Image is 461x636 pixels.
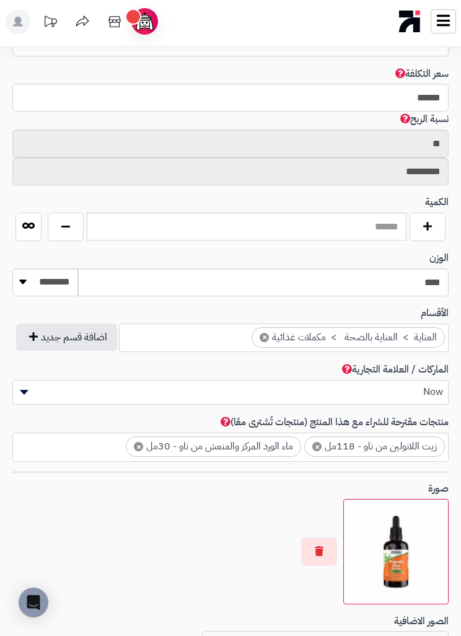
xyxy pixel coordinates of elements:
img: ai-face.png [134,11,156,32]
label: الأقسام [416,306,454,320]
button: اضافة قسم جديد [16,324,117,351]
label: صورة [423,482,454,496]
li: العناية > العناية بالصحة > مكملات غذائية [252,327,445,348]
span: نسبة الربح [398,112,449,126]
img: 1727171828-IMG_4743-100x100.jpeg [349,505,443,599]
span: سعر التكلفة [393,66,449,81]
img: logo-mobile.png [399,7,421,35]
li: ماء الورد المركز والمنعش من ناو - 30مل [126,436,301,457]
span: Now [13,382,448,401]
span: × [134,442,143,451]
span: منتجات مقترحة للشراء مع هذا المنتج (منتجات تُشترى معًا) [218,415,449,430]
li: زيت اللانولين من ناو - 118مل [304,436,445,457]
span: × [260,333,269,342]
label: الكمية [420,195,454,210]
label: الصور الاضافية [389,614,454,629]
div: Open Intercom Messenger [19,588,48,617]
label: الوزن [424,251,454,265]
span: الماركات / العلامة التجارية [340,362,449,377]
a: تحديثات المنصة [35,9,66,37]
span: Now [12,380,449,405]
span: × [312,442,322,451]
